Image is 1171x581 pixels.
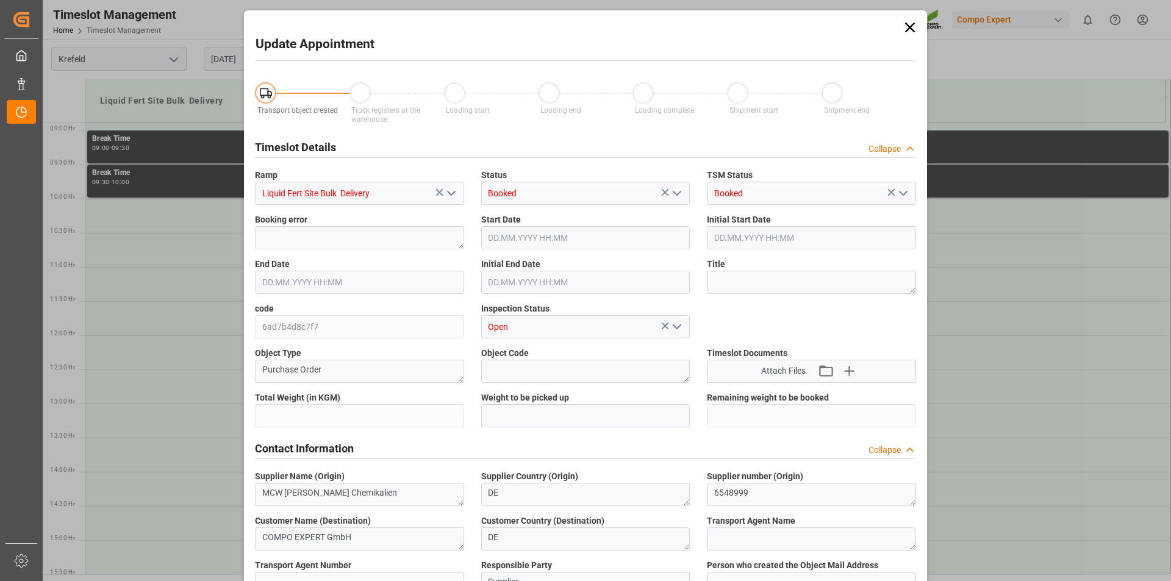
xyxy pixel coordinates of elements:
span: Remaining weight to be booked [707,391,829,404]
span: Attach Files [761,365,806,377]
span: End Date [255,258,290,271]
span: Object Type [255,347,301,360]
h2: Timeslot Details [255,139,336,155]
span: Transport Agent Number [255,559,351,572]
span: Transport object created [257,106,338,115]
span: Start Date [481,213,521,226]
span: Title [707,258,725,271]
span: Loading end [540,106,581,115]
span: Customer Name (Destination) [255,515,371,527]
button: open menu [667,318,686,337]
button: open menu [893,184,911,203]
textarea: MCW [PERSON_NAME] Chemikalien [255,483,464,506]
input: DD.MM.YYYY HH:MM [255,271,464,294]
span: Timeslot Documents [707,347,787,360]
textarea: 6548999 [707,483,916,506]
span: Responsible Party [481,559,552,572]
span: Shipment start [729,106,778,115]
div: Collapse [868,143,901,155]
textarea: Purchase Order [255,360,464,383]
span: Supplier Country (Origin) [481,470,578,483]
span: Initial End Date [481,258,540,271]
input: Type to search/select [255,182,464,205]
span: Customer Country (Destination) [481,515,604,527]
span: Loading start [446,106,490,115]
textarea: DE [481,527,690,551]
span: Shipment end [824,106,870,115]
input: DD.MM.YYYY HH:MM [707,226,916,249]
button: open menu [667,184,686,203]
span: Loading complete [635,106,694,115]
span: Transport Agent Name [707,515,795,527]
h2: Update Appointment [256,35,374,54]
span: Weight to be picked up [481,391,569,404]
span: Ramp [255,169,278,182]
input: DD.MM.YYYY HH:MM [481,226,690,249]
span: Total Weight (in KGM) [255,391,340,404]
input: DD.MM.YYYY HH:MM [481,271,690,294]
button: open menu [441,184,459,203]
span: Supplier Name (Origin) [255,470,345,483]
span: Inspection Status [481,302,550,315]
span: Initial Start Date [707,213,771,226]
span: Booking error [255,213,307,226]
div: Collapse [868,444,901,457]
h2: Contact Information [255,440,354,457]
span: Truck registers at the warehouse [351,106,420,124]
span: Person who created the Object Mail Address [707,559,878,572]
span: Supplier number (Origin) [707,470,803,483]
span: Object Code [481,347,529,360]
span: TSM Status [707,169,753,182]
input: Type to search/select [481,182,690,205]
textarea: DE [481,483,690,506]
textarea: COMPO EXPERT GmbH [255,527,464,551]
span: Status [481,169,507,182]
span: code [255,302,274,315]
